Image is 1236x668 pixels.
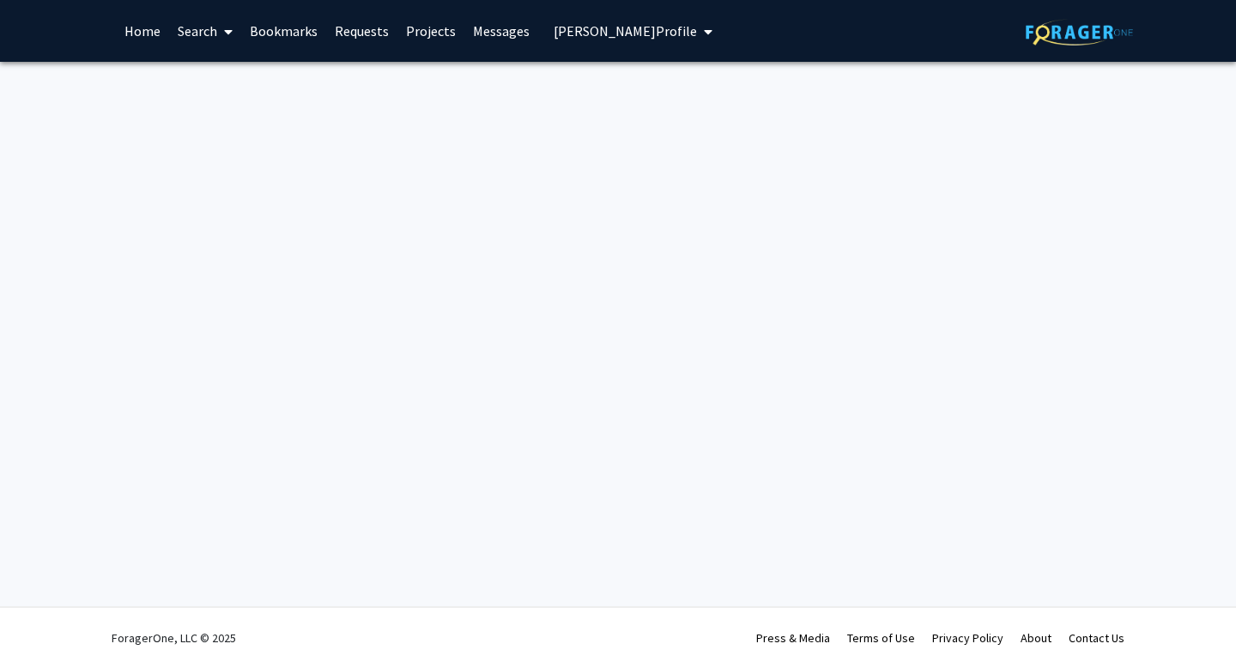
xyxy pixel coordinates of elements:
[1021,630,1051,646] a: About
[847,630,915,646] a: Terms of Use
[932,630,1003,646] a: Privacy Policy
[756,630,830,646] a: Press & Media
[464,1,538,61] a: Messages
[1069,630,1124,646] a: Contact Us
[112,608,236,668] div: ForagerOne, LLC © 2025
[397,1,464,61] a: Projects
[554,22,697,39] span: [PERSON_NAME] Profile
[1026,19,1133,46] img: ForagerOne Logo
[241,1,326,61] a: Bookmarks
[326,1,397,61] a: Requests
[116,1,169,61] a: Home
[169,1,241,61] a: Search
